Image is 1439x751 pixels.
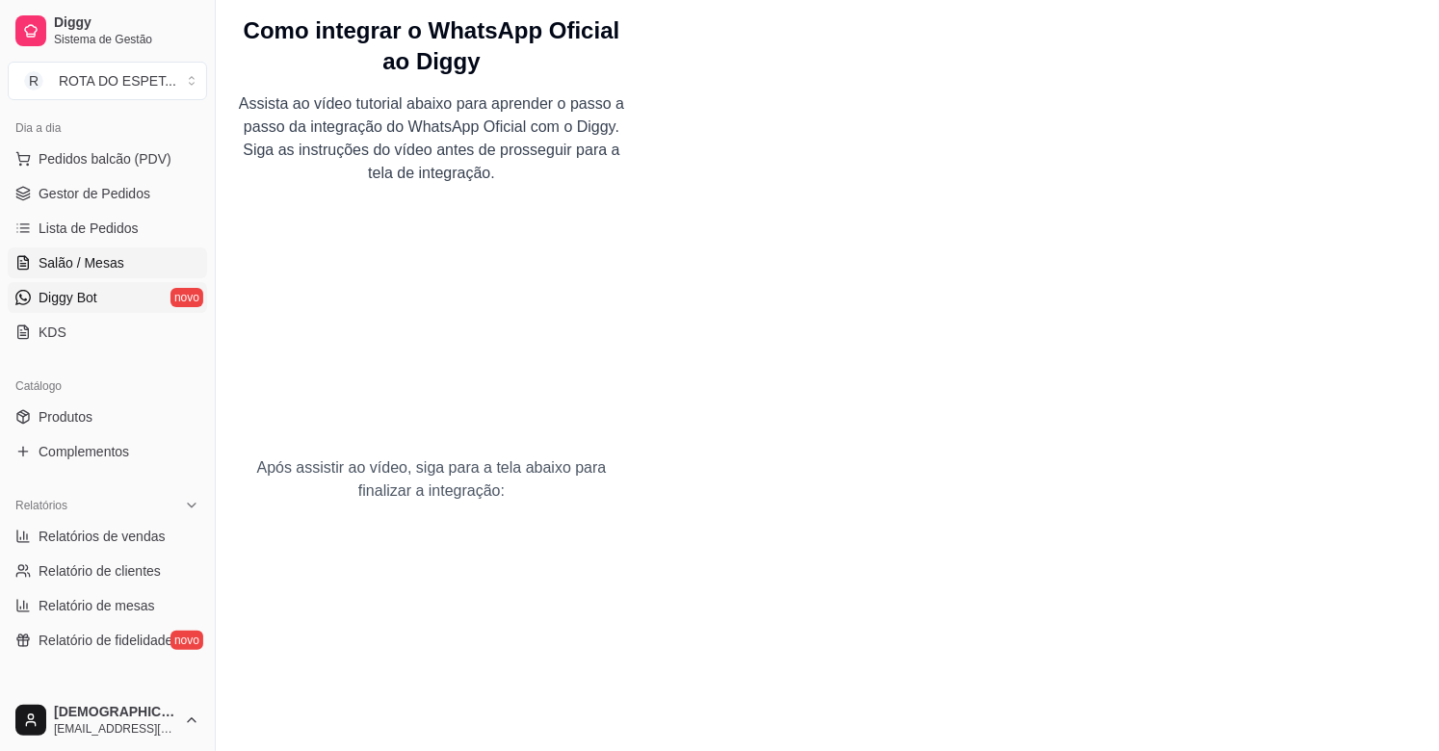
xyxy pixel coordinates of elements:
[24,71,43,91] span: R
[8,625,207,656] a: Relatório de fidelidadenovo
[231,456,632,503] p: Após assistir ao vídeo, siga para a tela abaixo para finalizar a integração:
[8,556,207,586] a: Relatório de clientes
[39,561,161,581] span: Relatório de clientes
[8,213,207,244] a: Lista de Pedidos
[59,71,176,91] div: ROTA DO ESPET ...
[39,442,129,461] span: Complementos
[39,323,66,342] span: KDS
[39,407,92,427] span: Produtos
[8,521,207,552] a: Relatórios de vendas
[8,113,207,143] div: Dia a dia
[8,143,207,174] button: Pedidos balcão (PDV)
[231,92,632,185] p: Assista ao vídeo tutorial abaixo para aprender o passo a passo da integração do WhatsApp Oficial ...
[8,401,207,432] a: Produtos
[8,62,207,100] button: Select a team
[8,679,207,710] div: Gerenciar
[8,697,207,743] button: [DEMOGRAPHIC_DATA][EMAIL_ADDRESS][DOMAIN_NAME]
[39,184,150,203] span: Gestor de Pedidos
[8,436,207,467] a: Complementos
[15,498,67,513] span: Relatórios
[39,527,166,546] span: Relatórios de vendas
[54,32,199,47] span: Sistema de Gestão
[54,704,176,721] span: [DEMOGRAPHIC_DATA]
[8,8,207,54] a: DiggySistema de Gestão
[8,317,207,348] a: KDS
[39,596,155,615] span: Relatório de mesas
[8,247,207,278] a: Salão / Mesas
[39,219,139,238] span: Lista de Pedidos
[39,253,124,272] span: Salão / Mesas
[8,371,207,401] div: Catálogo
[231,208,632,433] iframe: Tutorial Integração WhatsApp Oficial Diggy
[54,14,199,32] span: Diggy
[231,15,632,77] h2: Como integrar o WhatsApp Oficial ao Diggy
[39,631,172,650] span: Relatório de fidelidade
[54,721,176,737] span: [EMAIL_ADDRESS][DOMAIN_NAME]
[8,282,207,313] a: Diggy Botnovo
[8,590,207,621] a: Relatório de mesas
[39,149,171,168] span: Pedidos balcão (PDV)
[8,178,207,209] a: Gestor de Pedidos
[39,288,97,307] span: Diggy Bot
